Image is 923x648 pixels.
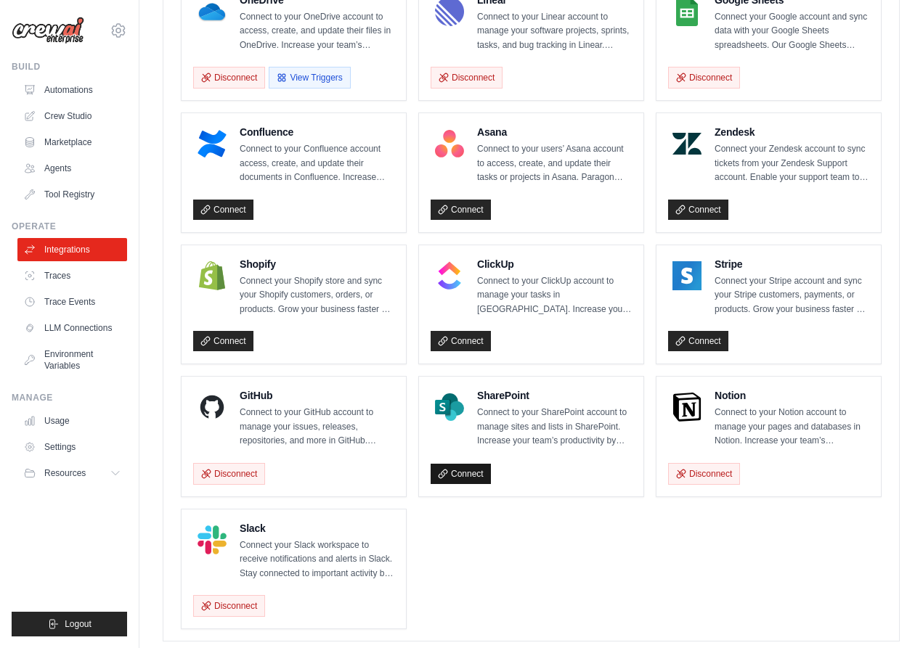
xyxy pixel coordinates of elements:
[715,125,869,139] h4: Zendesk
[269,67,350,89] button: View Triggers
[198,393,227,422] img: GitHub Logo
[240,538,394,581] p: Connect your Slack workspace to receive notifications and alerts in Slack. Stay connected to impo...
[193,463,265,485] button: Disconnect
[193,67,265,89] button: Disconnect
[477,274,632,317] p: Connect to your ClickUp account to manage your tasks in [GEOGRAPHIC_DATA]. Increase your team’s p...
[715,274,869,317] p: Connect your Stripe account and sync your Stripe customers, payments, or products. Grow your busi...
[12,392,127,403] div: Manage
[17,343,127,377] a: Environment Variables
[193,200,253,220] a: Connect
[715,388,869,403] h4: Notion
[240,125,394,139] h4: Confluence
[715,142,869,185] p: Connect your Zendesk account to sync tickets from your Zendesk Support account. Enable your suppo...
[477,10,632,53] p: Connect to your Linear account to manage your software projects, sprints, tasks, and bug tracking...
[240,406,394,448] p: Connect to your GitHub account to manage your issues, releases, repositories, and more in GitHub....
[477,388,632,403] h4: SharePoint
[240,257,394,271] h4: Shopify
[477,142,632,185] p: Connect to your users’ Asana account to access, create, and update their tasks or projects in Asa...
[12,221,127,232] div: Operate
[668,463,740,485] button: Disconnect
[17,238,127,261] a: Integrations
[65,618,92,630] span: Logout
[17,264,127,287] a: Traces
[240,10,394,53] p: Connect to your OneDrive account to access, create, and update their files in OneDrive. Increase ...
[668,200,728,220] a: Connect
[198,129,227,158] img: Confluence Logo
[477,125,632,139] h4: Asana
[715,406,869,448] p: Connect to your Notion account to manage your pages and databases in Notion. Increase your team’s...
[672,261,702,290] img: Stripe Logo
[668,331,728,351] a: Connect
[198,261,227,290] img: Shopify Logo
[435,261,464,290] img: ClickUp Logo
[431,200,491,220] a: Connect
[240,521,394,536] h4: Slack
[431,331,491,351] a: Connect
[715,10,869,53] p: Connect your Google account and sync data with your Google Sheets spreadsheets. Our Google Sheets...
[12,612,127,636] button: Logout
[435,129,464,158] img: Asana Logo
[477,406,632,448] p: Connect to your SharePoint account to manage sites and lists in SharePoint. Increase your team’s ...
[44,467,86,479] span: Resources
[17,157,127,180] a: Agents
[17,316,127,340] a: LLM Connections
[17,290,127,313] a: Trace Events
[17,462,127,485] button: Resources
[12,61,127,73] div: Build
[240,142,394,185] p: Connect to your Confluence account access, create, and update their documents in Confluence. Incr...
[435,393,464,422] img: SharePoint Logo
[193,331,253,351] a: Connect
[431,67,503,89] button: Disconnect
[17,131,127,154] a: Marketplace
[715,257,869,271] h4: Stripe
[12,17,84,44] img: Logo
[193,595,265,617] button: Disconnect
[198,525,227,554] img: Slack Logo
[17,104,127,128] a: Crew Studio
[17,183,127,206] a: Tool Registry
[672,393,702,422] img: Notion Logo
[668,67,740,89] button: Disconnect
[240,274,394,317] p: Connect your Shopify store and sync your Shopify customers, orders, or products. Grow your busine...
[240,388,394,403] h4: GitHub
[17,409,127,432] a: Usage
[477,257,632,271] h4: ClickUp
[17,78,127,102] a: Automations
[672,129,702,158] img: Zendesk Logo
[17,435,127,459] a: Settings
[431,464,491,484] a: Connect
